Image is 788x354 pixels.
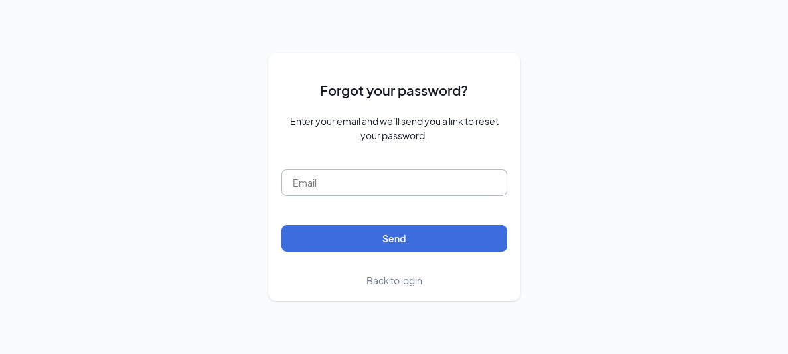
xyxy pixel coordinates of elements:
[320,80,468,100] span: Forgot your password?
[366,274,422,286] span: Back to login
[281,225,507,252] button: Send
[281,114,507,143] span: Enter your email and we’ll send you a link to reset your password.
[366,273,422,288] a: Back to login
[281,169,507,196] input: Email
